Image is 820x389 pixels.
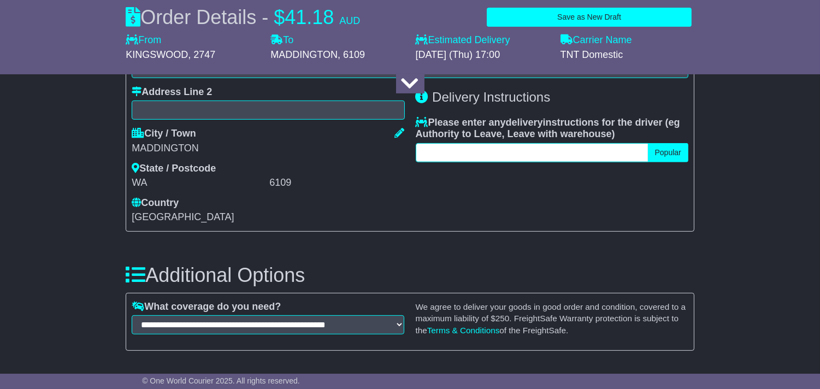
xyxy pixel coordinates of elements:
label: State / Postcode [132,163,216,175]
a: Terms & Conditions [427,326,500,335]
div: MADDINGTON [132,143,404,155]
span: AUD [339,15,360,26]
small: We agree to deliver your goods in good order and condition, covered to a maximum liability of $ .... [416,302,686,335]
button: Popular [648,143,688,162]
span: MADDINGTON [270,49,338,60]
span: , 2747 [188,49,215,60]
span: 250 [495,314,510,323]
label: Country [132,197,179,209]
span: 41.18 [285,6,334,28]
div: WA [132,177,267,189]
span: eg Authority to Leave, Leave with warehouse [416,117,680,140]
div: TNT Domestic [561,49,694,61]
label: Address Line 2 [132,86,212,98]
span: $ [274,6,285,28]
label: What coverage do you need? [132,301,281,313]
span: © One World Courier 2025. All rights reserved. [142,376,300,385]
span: Delivery Instructions [432,90,550,104]
label: Carrier Name [561,34,632,46]
label: Estimated Delivery [415,34,549,46]
button: Save as New Draft [487,8,692,27]
label: From [126,34,161,46]
div: 6109 [269,177,404,189]
div: Order Details - [126,5,360,29]
span: [GEOGRAPHIC_DATA] [132,211,234,222]
h3: Additional Options [126,264,694,286]
label: To [270,34,293,46]
label: Please enter any instructions for the driver ( ) [416,117,688,140]
label: City / Town [132,128,196,140]
span: KINGSWOOD [126,49,188,60]
div: [DATE] (Thu) 17:00 [415,49,549,61]
span: delivery [506,117,543,128]
span: , 6109 [338,49,365,60]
